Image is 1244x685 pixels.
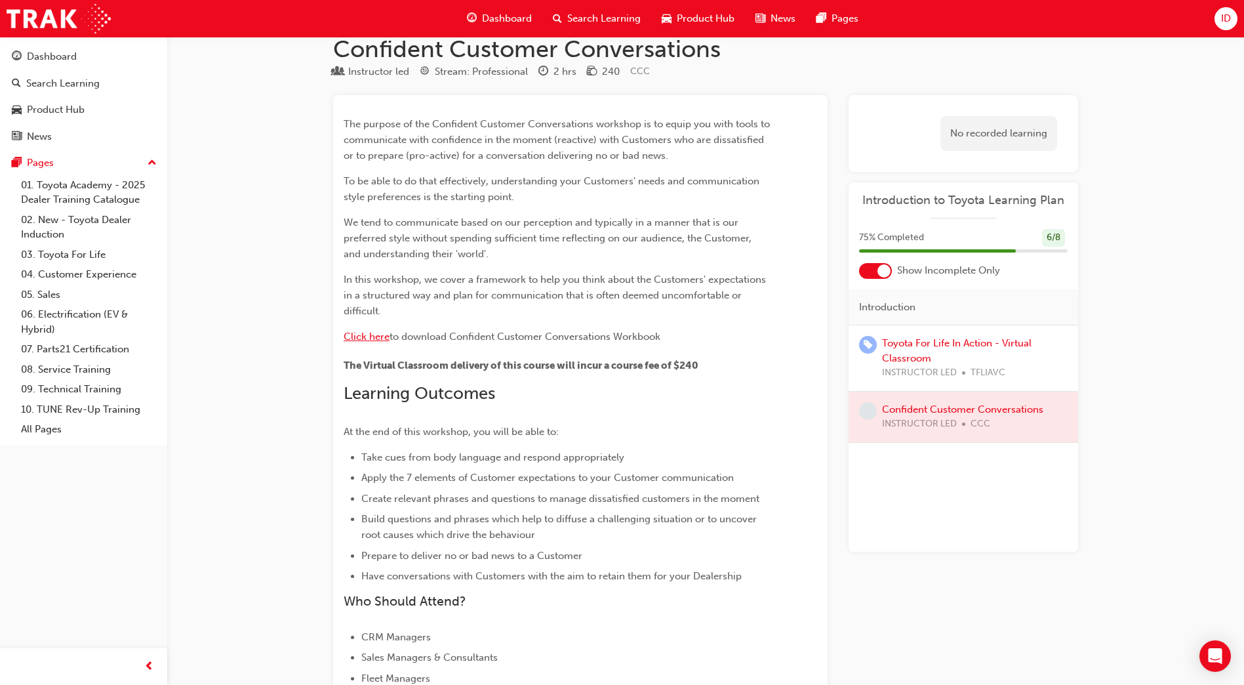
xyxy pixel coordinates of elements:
span: to download Confident Customer Conversations Workbook [390,331,660,342]
div: Instructor led [348,64,409,79]
span: guage-icon [467,10,477,27]
span: Apply the 7 elements of Customer expectations to your Customer communication [361,472,734,484]
span: News [771,11,795,26]
a: 10. TUNE Rev-Up Training [16,400,162,420]
a: news-iconNews [745,5,806,32]
a: 09. Technical Training [16,379,162,400]
span: Fleet Managers [361,673,430,684]
div: Type [333,64,409,80]
span: news-icon [755,10,765,27]
span: pages-icon [816,10,826,27]
span: At the end of this workshop, you will be able to: [344,426,559,438]
a: News [5,125,162,149]
button: DashboardSearch LearningProduct HubNews [5,42,162,151]
a: search-iconSearch Learning [542,5,651,32]
span: clock-icon [538,66,548,78]
a: 04. Customer Experience [16,264,162,285]
span: target-icon [420,66,430,78]
span: Build questions and phrases which help to diffuse a challenging situation or to uncover root caus... [361,513,759,541]
span: Search Learning [567,11,641,26]
span: We tend to communicate based on our perception and typically in a manner that is our preferred st... [344,217,754,260]
span: Learning resource code [630,66,650,77]
button: Pages [5,151,162,175]
div: 6 / 8 [1042,229,1065,247]
span: Have conversations with Customers with the aim to retain them for your Dealership [361,570,742,582]
span: INSTRUCTOR LED [882,365,957,381]
a: 06. Electrification (EV & Hybrid) [16,304,162,339]
span: Pages [832,11,858,26]
div: 2 hrs [553,64,576,79]
div: Stream: Professional [435,64,528,79]
a: 01. Toyota Academy - 2025 Dealer Training Catalogue [16,175,162,210]
span: To be able to do that effectively, understanding your Customers' needs and communication style pr... [344,175,762,203]
span: learningRecordVerb_NONE-icon [859,402,877,420]
span: money-icon [587,66,597,78]
a: 03. Toyota For Life [16,245,162,265]
a: Product Hub [5,98,162,122]
a: 08. Service Training [16,360,162,380]
a: Toyota For Life In Action - Virtual Classroom [882,337,1032,364]
span: Product Hub [677,11,734,26]
span: Sales Managers & Consultants [361,652,498,663]
div: No recorded learning [940,116,1057,151]
span: learningRecordVerb_ENROLL-icon [859,336,877,354]
a: guage-iconDashboard [456,5,542,32]
div: Stream [420,64,528,80]
div: Search Learning [26,76,100,91]
div: Duration [538,64,576,80]
a: pages-iconPages [806,5,869,32]
span: pages-icon [12,157,22,169]
span: guage-icon [12,51,22,63]
a: 02. New - Toyota Dealer Induction [16,210,162,245]
a: Click here [344,331,390,342]
span: Show Incomplete Only [897,263,1000,278]
span: The Virtual Classroom delivery of this course will incur a course fee of $240 [344,360,698,371]
a: Dashboard [5,45,162,69]
span: The purpose of the Confident Customer Conversations workshop is to equip you with tools to commun... [344,118,772,161]
div: Product Hub [27,102,85,117]
span: search-icon [553,10,562,27]
span: Learning Outcomes [344,383,495,404]
span: ID [1221,11,1231,26]
a: Introduction to Toyota Learning Plan [859,193,1068,208]
a: All Pages [16,419,162,440]
span: news-icon [12,131,22,143]
span: Create relevant phrases and questions to manage dissatisfied customers in the moment [361,493,759,505]
span: prev-icon [144,659,154,675]
h1: Confident Customer Conversations [333,35,1078,64]
span: up-icon [148,155,157,172]
span: Introduction [859,300,915,315]
span: learningResourceType_INSTRUCTOR_LED-icon [333,66,343,78]
img: Trak [7,4,111,33]
span: Take cues from body language and respond appropriately [361,451,624,463]
div: News [27,129,52,144]
a: Search Learning [5,72,162,96]
span: Dashboard [482,11,532,26]
span: 75 % Completed [859,230,924,245]
div: Pages [27,156,54,171]
a: 05. Sales [16,285,162,305]
span: Who Should Attend? [344,594,466,609]
span: CRM Managers [361,631,431,643]
span: TFLIAVC [971,365,1005,381]
div: Open Intercom Messenger [1199,640,1231,672]
a: car-iconProduct Hub [651,5,745,32]
div: 240 [602,64,620,79]
div: Price [587,64,620,80]
span: search-icon [12,78,21,90]
span: car-icon [662,10,672,27]
span: car-icon [12,104,22,116]
a: 07. Parts21 Certification [16,339,162,360]
div: Dashboard [27,49,77,64]
button: ID [1214,7,1237,30]
span: Prepare to deliver no or bad news to a Customer [361,550,582,562]
span: In this workshop, we cover a framework to help you think about the Customers' expectations in a s... [344,274,769,317]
